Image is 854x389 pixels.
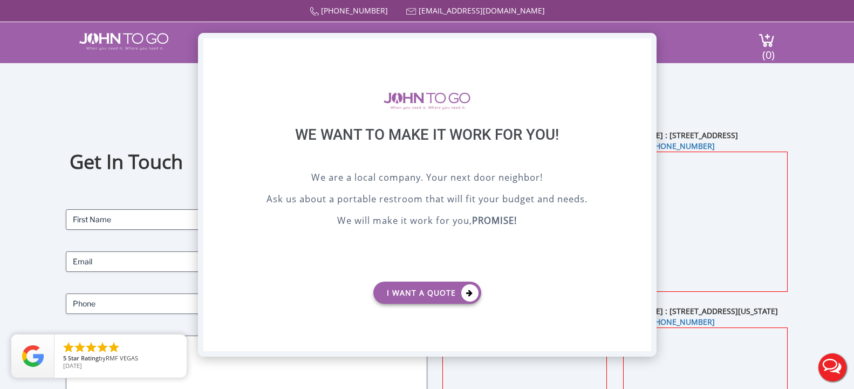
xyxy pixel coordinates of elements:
img: Review Rating [22,345,44,367]
p: We will make it work for you, [230,214,624,230]
b: PROMISE! [472,214,517,227]
li:  [107,341,120,354]
li:  [73,341,86,354]
div: We want to make it work for you! [230,126,624,170]
span: by [63,355,178,363]
span: 5 [63,354,66,362]
div: X [634,38,651,57]
li:  [96,341,109,354]
p: Ask us about a portable restroom that will fit your budget and needs. [230,192,624,208]
button: Live Chat [811,346,854,389]
p: We are a local company. Your next door neighbor! [230,170,624,187]
li:  [85,341,98,354]
span: [DATE] [63,361,82,370]
a: I want a Quote [373,282,481,304]
span: Star Rating [68,354,99,362]
li:  [62,341,75,354]
img: logo of viptogo [384,92,470,110]
span: RMF VEGAS [106,354,138,362]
